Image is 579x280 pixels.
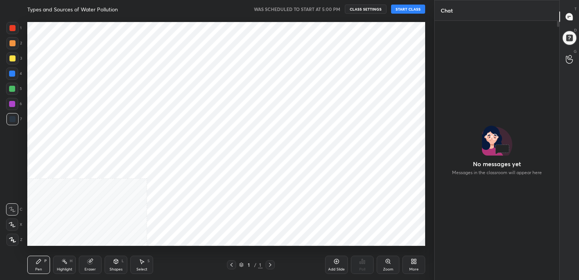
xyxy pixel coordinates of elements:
div: Zoom [383,267,393,271]
div: Eraser [85,267,96,271]
div: C [6,203,22,216]
div: 6 [6,98,22,110]
div: Z [6,234,22,246]
div: X [6,219,22,231]
div: S [147,259,150,263]
div: More [409,267,419,271]
div: Add Slide [328,267,345,271]
div: H [70,259,72,263]
p: D [574,27,577,33]
div: 4 [6,68,22,80]
div: L [122,259,124,263]
p: T [574,6,577,12]
div: Select [136,267,147,271]
p: Chat [435,0,459,20]
div: 7 [6,113,22,125]
div: 3 [6,52,22,64]
div: / [254,263,257,267]
p: G [574,49,577,54]
div: 1 [6,22,22,34]
button: START CLASS [391,5,425,14]
h4: Types and Sources of Water Pollution [27,6,118,13]
h5: WAS SCHEDULED TO START AT 5:00 PM [254,6,340,13]
div: 1 [258,261,263,268]
div: 1 [245,263,253,267]
div: 2 [6,37,22,49]
div: Highlight [57,267,72,271]
div: P [44,259,47,263]
div: Shapes [110,267,122,271]
button: CLASS SETTINGS [345,5,387,14]
div: Pen [35,267,42,271]
div: 5 [6,83,22,95]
